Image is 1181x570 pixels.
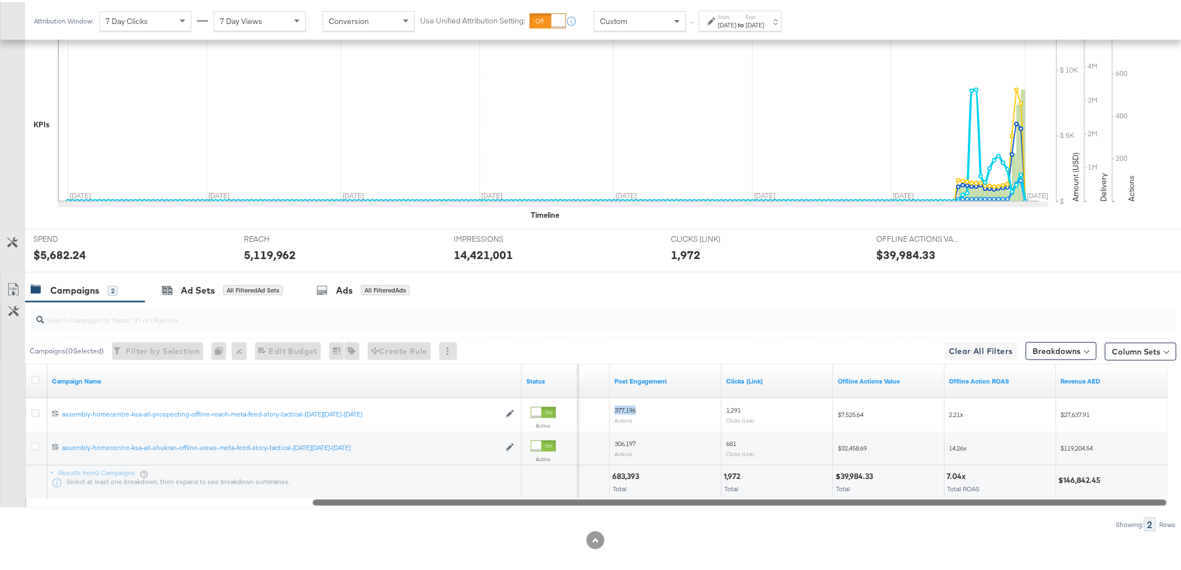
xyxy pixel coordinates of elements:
[212,340,232,358] div: 0
[531,208,559,218] div: Timeline
[1026,340,1097,358] button: Breakdowns
[836,469,876,480] div: $39,984.33
[1099,171,1109,199] text: Delivery
[526,375,573,384] a: Shows the current state of your Ad Campaign.
[1061,442,1093,450] span: $119,204.54
[62,408,500,417] a: assembly-homecentre-ksa-all-prospecting-offline-reach-meta-feed-story-tactical-[DATE][DATE]-[DATE]
[50,282,99,295] div: Campaigns
[726,415,755,421] sub: Clicks (Link)
[336,282,353,295] div: Ads
[361,283,410,293] div: All Filtered Ads
[718,18,737,27] div: [DATE]
[454,245,513,261] div: 14,421,001
[877,245,936,261] div: $39,984.33
[600,14,627,24] span: Custom
[687,19,698,23] span: ↑
[1061,375,1164,384] a: Revenue AED
[724,482,738,491] span: Total
[531,453,556,461] label: Active
[1071,150,1081,199] text: Amount (USD)
[949,408,964,416] span: 2.21x
[52,375,517,384] a: Your campaign name.
[1105,341,1177,358] button: Column Sets
[726,448,755,455] sub: Clicks (Link)
[244,232,328,242] span: REACH
[838,375,940,384] a: Offline Actions.
[105,14,148,24] span: 7 Day Clicks
[947,469,969,480] div: 7.04x
[1144,515,1156,529] div: 2
[244,245,296,261] div: 5,119,962
[1059,473,1105,483] div: $146,842.45
[737,18,746,27] strong: to
[671,245,700,261] div: 1,972
[614,448,632,455] sub: Actions
[1127,173,1137,199] text: Actions
[838,442,867,450] span: $32,458.69
[33,245,86,261] div: $5,682.24
[671,232,755,242] span: CLICKS (LINK)
[62,441,500,451] a: assembly-homecentre-ksa-all-shukran-offline-views-meta-feed-story-tactical-[DATE][DATE]-[DATE]
[949,442,967,450] span: 14.26x
[746,11,765,18] label: End:
[726,375,829,384] a: The number of clicks on links appearing on your ad or Page that direct people to your sites off F...
[836,482,850,491] span: Total
[612,469,642,480] div: 683,393
[223,283,283,293] div: All Filtered Ad Sets
[1116,519,1144,526] div: Showing:
[62,408,500,416] div: assembly-homecentre-ksa-all-prospecting-offline-reach-meta-feed-story-tactical-[DATE][DATE]-[DATE]
[838,408,863,416] span: $7,525.64
[33,117,50,128] div: KPIs
[949,375,1052,384] a: Offline Actions.
[614,437,636,446] span: 306,197
[33,15,94,23] div: Attribution Window:
[726,437,736,446] span: 681
[33,232,117,242] span: SPEND
[181,282,215,295] div: Ad Sets
[724,469,743,480] div: 1,972
[614,375,717,384] a: The number of actions related to your Page's posts as a result of your ad.
[329,14,369,24] span: Conversion
[949,342,1013,356] span: Clear All Filters
[948,482,980,491] span: Total ROAS
[877,232,961,242] span: OFFLINE ACTIONS VALUE
[944,340,1017,358] button: Clear All Filters
[454,232,537,242] span: IMPRESSIONS
[718,11,737,18] label: Start:
[220,14,262,24] span: 7 Day Views
[44,302,1070,324] input: Search Campaigns by Name, ID or Objective
[614,404,636,412] span: 377,196
[30,344,104,354] div: Campaigns ( 0 Selected)
[746,18,765,27] div: [DATE]
[614,415,632,421] sub: Actions
[1159,519,1177,526] div: Rows
[726,404,741,412] span: 1,291
[108,284,118,294] div: 2
[531,420,556,427] label: Active
[1061,408,1090,416] span: $27,637.91
[613,482,627,491] span: Total
[420,13,525,24] label: Use Unified Attribution Setting:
